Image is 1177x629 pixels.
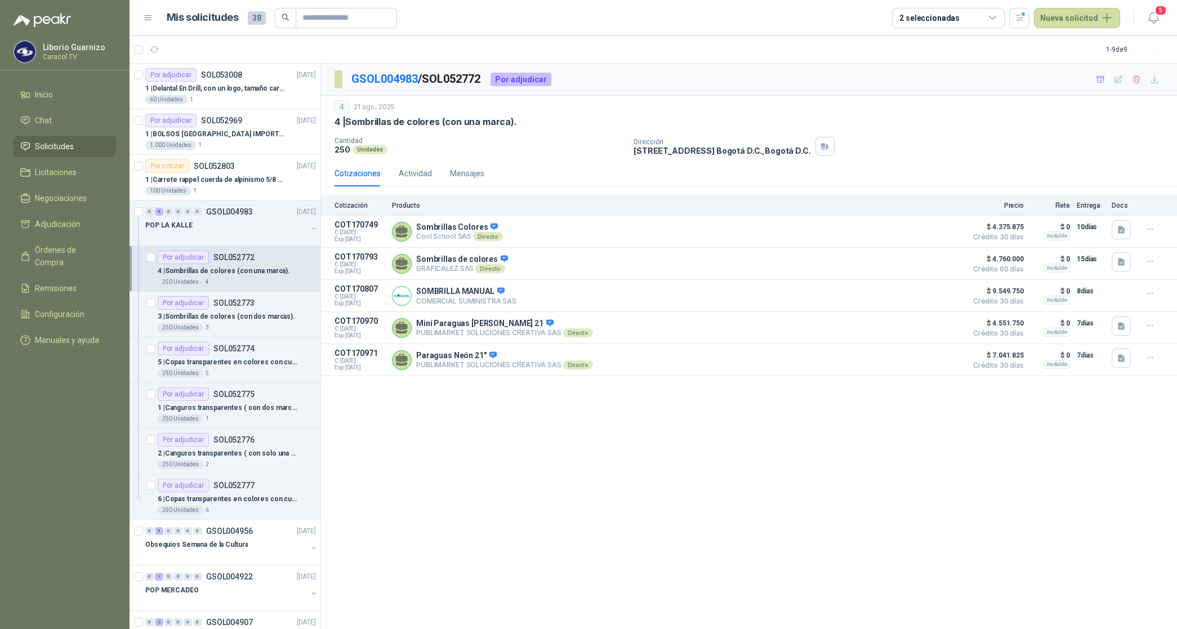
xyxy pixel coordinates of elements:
p: Obsequios Semana de la Cultura [145,539,248,550]
p: 4 | Sombrillas de colores (con una marca). [158,266,290,276]
div: Incluido [1044,360,1070,369]
p: Entrega [1077,202,1105,209]
a: Negociaciones [14,188,116,209]
p: COT170749 [335,220,385,229]
a: Configuración [14,304,116,325]
p: 1 | Delantal En Drill, con un logo, tamaño carta 1 tinta (Se envia enlacen, como referencia) [145,83,286,94]
div: Directo [563,360,593,369]
p: Sombrillas Colores [416,222,503,233]
div: 9 [155,527,163,535]
span: Exp: [DATE] [335,236,385,243]
p: $ 0 [1031,284,1070,298]
div: 0 [193,208,202,216]
p: Precio [968,202,1024,209]
span: Crédito 30 días [968,298,1024,305]
div: Actividad [399,167,432,180]
div: 0 [164,527,173,535]
p: [DATE] [297,617,316,628]
p: 1 | Canguros transparentes ( con dos marcas ). [158,403,298,413]
div: 2 seleccionadas [899,12,960,24]
div: Directo [473,232,503,241]
p: 7 días [1077,349,1105,362]
button: 5 [1143,8,1163,28]
p: Cantidad [335,137,625,145]
span: Crédito 30 días [968,362,1024,369]
p: SOL052776 [213,436,255,444]
div: 0 [174,527,182,535]
p: POP LA KALLE [145,220,193,231]
h1: Mis solicitudes [167,10,239,26]
p: SOL052777 [213,481,255,489]
a: 0 9 0 0 0 0 GSOL004956[DATE] Obsequios Semana de la Cultura [145,524,318,560]
p: GSOL004922 [206,573,253,581]
p: 5 [206,369,209,378]
div: 1 - 9 de 9 [1106,41,1163,59]
div: Por adjudicar [158,479,209,492]
p: [DATE] [297,70,316,81]
p: 1 | BOLSOS [GEOGRAPHIC_DATA] IMPORTADO [GEOGRAPHIC_DATA]-397-1 [145,129,286,140]
span: $ 9.549.750 [968,284,1024,298]
div: 0 [184,618,192,626]
div: Incluido [1044,231,1070,240]
span: Manuales y ayuda [35,334,99,346]
span: Adjudicación [35,218,81,230]
p: [DATE] [297,526,316,537]
div: 0 [164,208,173,216]
p: 3 [206,323,209,332]
span: C: [DATE] [335,229,385,236]
div: Unidades [353,145,387,154]
p: 2 | Canguros transparentes ( con solo una marca). [158,448,298,459]
p: 15 días [1077,252,1105,266]
div: Incluido [1044,296,1070,305]
span: $ 7.041.825 [968,349,1024,362]
a: Inicio [14,84,116,105]
div: 250 Unidades [158,278,203,287]
p: 250 [335,145,350,154]
div: Cotizaciones [335,167,381,180]
p: PUBLIMARKET SOLUCIONES CREATIVA SAS [416,360,593,369]
p: PUBLIMARKET SOLUCIONES CREATIVA SAS [416,328,593,337]
a: Por adjudicarSOL0527751 |Canguros transparentes ( con dos marcas ).250 Unidades1 [130,383,320,429]
a: Por adjudicarSOL0527724 |Sombrillas de colores (con una marca).250 Unidades4 [130,246,320,292]
p: SOL052775 [213,390,255,398]
div: 2 [155,618,163,626]
p: 1 | Carrete rappel cuerda de alpinismo 5/8 negra 16mm [145,175,286,185]
a: Por adjudicarSOL0527776 |Copas transparentes en colores con cuerda (con una marca).250 Unidades6 [130,474,320,520]
div: 0 [145,618,154,626]
span: Exp: [DATE] [335,332,385,339]
div: 1 [155,573,163,581]
p: 2 [206,460,209,469]
a: Por adjudicarSOL053008[DATE] 1 |Delantal En Drill, con un logo, tamaño carta 1 tinta (Se envia en... [130,64,320,109]
p: 10 días [1077,220,1105,234]
p: Liborio Guarnizo [43,43,113,51]
p: 5 | Copas transparentes en colores con cuerda (con dos marcas). [158,357,298,368]
a: Adjudicación [14,213,116,235]
span: Solicitudes [35,140,74,153]
div: Por adjudicar [158,296,209,310]
p: $ 0 [1031,252,1070,266]
div: Por adjudicar [145,114,197,127]
a: 0 6 0 0 0 0 GSOL004983[DATE] POP LA KALLE [145,205,318,241]
p: SOMBRILLA MANUAL [416,287,516,297]
span: C: [DATE] [335,261,385,268]
div: 0 [164,573,173,581]
a: Licitaciones [14,162,116,183]
span: Exp: [DATE] [335,268,385,275]
span: Chat [35,114,52,127]
p: COT170971 [335,349,385,358]
span: Licitaciones [35,166,77,179]
p: 3 | Sombrillas de colores (con dos marcas). [158,311,295,322]
div: 0 [174,208,182,216]
div: 100 Unidades [145,186,191,195]
p: [STREET_ADDRESS] Bogotá D.C. , Bogotá D.C. [634,146,810,155]
p: Mini Paraguas [PERSON_NAME] 21 [416,319,593,329]
p: 1 [206,414,209,423]
div: 0 [193,527,202,535]
p: SOL052773 [213,299,255,307]
p: COT170807 [335,284,385,293]
span: Exp: [DATE] [335,300,385,307]
p: [DATE] [297,115,316,126]
p: [DATE] [297,207,316,217]
img: Company Logo [393,287,411,305]
a: Remisiones [14,278,116,299]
